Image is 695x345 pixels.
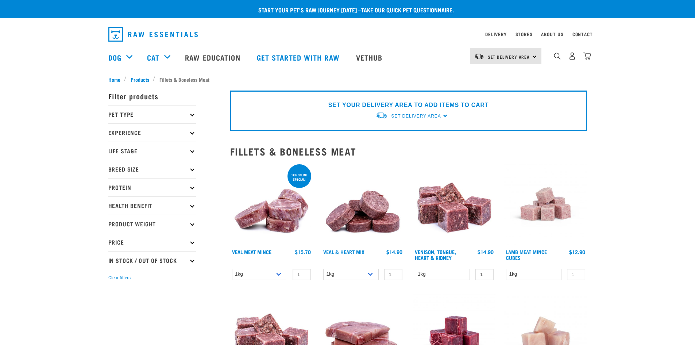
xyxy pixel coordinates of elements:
img: van-moving.png [474,53,484,60]
img: 1152 Veal Heart Medallions 01 [321,163,404,246]
p: SET YOUR DELIVERY AREA TO ADD ITEMS TO CART [328,101,489,110]
a: Vethub [349,43,392,72]
a: Raw Education [178,43,249,72]
p: In Stock / Out Of Stock [108,251,196,269]
img: van-moving.png [376,112,387,119]
a: Veal Meat Mince [232,250,271,253]
input: 1 [567,269,585,280]
a: Contact [572,33,593,35]
p: Pet Type [108,105,196,123]
div: $15.70 [295,249,311,255]
img: home-icon-1@2x.png [554,53,561,60]
a: Cat [147,52,159,63]
nav: breadcrumbs [108,76,587,83]
img: user.png [568,52,576,60]
a: Stores [516,33,533,35]
a: Venison, Tongue, Heart & Kidney [415,250,456,259]
p: Experience [108,123,196,142]
div: $14.90 [386,249,402,255]
p: Health Benefit [108,196,196,215]
input: 1 [384,269,402,280]
p: Price [108,233,196,251]
p: Product Weight [108,215,196,233]
img: Lamb Meat Mince [504,163,587,246]
a: Lamb Meat Mince Cubes [506,250,547,259]
a: take our quick pet questionnaire. [361,8,454,11]
a: Dog [108,52,121,63]
h2: Fillets & Boneless Meat [230,146,587,157]
div: $12.90 [569,249,585,255]
img: 1160 Veal Meat Mince Medallions 01 [230,163,313,246]
p: Filter products [108,87,196,105]
p: Life Stage [108,142,196,160]
div: 1kg online special! [287,169,311,185]
img: Pile Of Cubed Venison Tongue Mix For Pets [413,163,496,246]
a: Home [108,76,124,83]
a: About Us [541,33,563,35]
img: home-icon@2x.png [583,52,591,60]
button: Clear filters [108,275,131,281]
div: $14.90 [478,249,494,255]
span: Products [131,76,149,83]
span: Set Delivery Area [488,55,530,58]
p: Protein [108,178,196,196]
input: 1 [475,269,494,280]
span: Set Delivery Area [391,114,441,119]
img: Raw Essentials Logo [108,27,198,42]
nav: dropdown navigation [103,24,593,45]
a: Get started with Raw [250,43,349,72]
a: Delivery [485,33,506,35]
span: Home [108,76,120,83]
a: Veal & Heart Mix [323,250,364,253]
a: Products [127,76,153,83]
p: Breed Size [108,160,196,178]
input: 1 [293,269,311,280]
